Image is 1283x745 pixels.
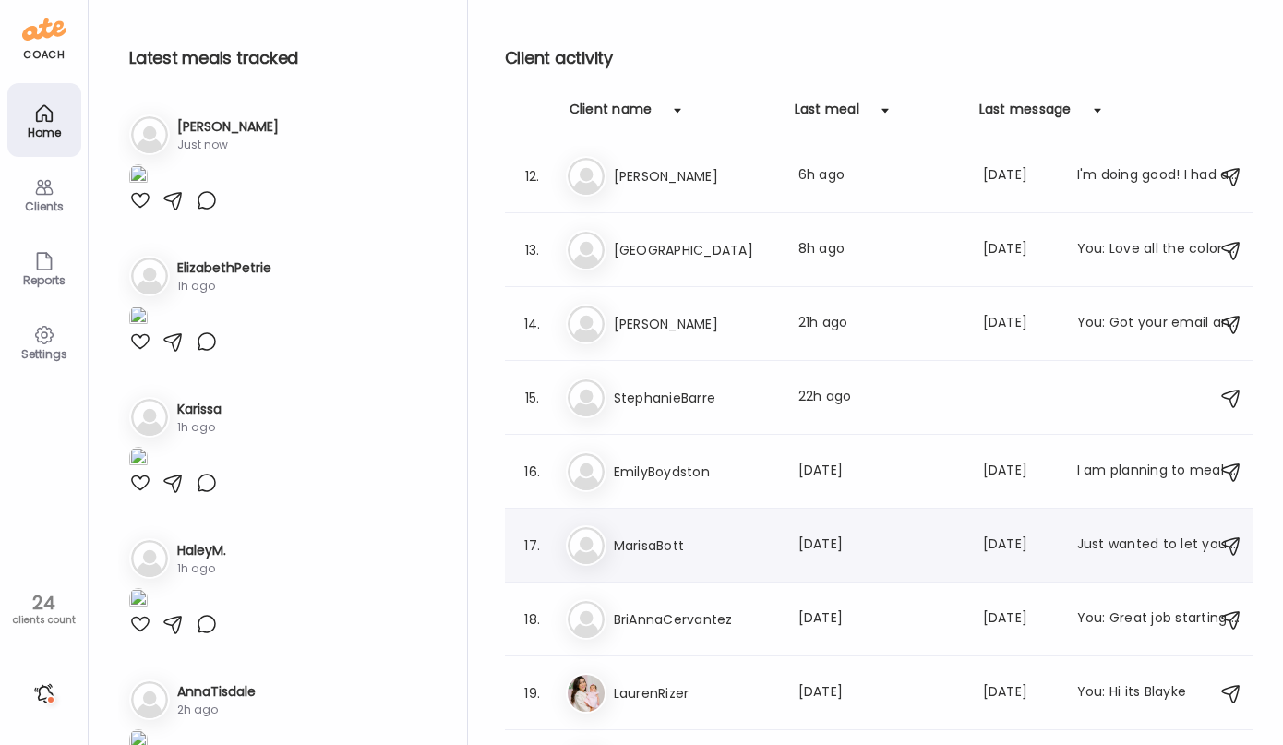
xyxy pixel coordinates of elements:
[1077,165,1240,187] div: I'm doing good! I had a bad day [DATE] but I'm feeling in track [DATE]
[131,540,168,577] img: bg-avatar-default.svg
[798,313,961,335] div: 21h ago
[6,614,81,627] div: clients count
[522,239,544,261] div: 13.
[522,461,544,483] div: 16.
[614,682,776,704] h3: LaurenRizer
[983,313,1055,335] div: [DATE]
[23,47,65,63] div: coach
[568,306,605,342] img: bg-avatar-default.svg
[798,682,961,704] div: [DATE]
[614,239,776,261] h3: [GEOGRAPHIC_DATA]
[522,387,544,409] div: 15.
[129,44,438,72] h2: Latest meals tracked
[177,560,226,577] div: 1h ago
[568,158,605,195] img: bg-avatar-default.svg
[1077,313,1240,335] div: You: Got your email and I am happy to hear that it is going so well. Let's keep up the good work ...
[795,100,859,129] div: Last meal
[22,15,66,44] img: ate
[568,601,605,638] img: bg-avatar-default.svg
[983,535,1055,557] div: [DATE]
[614,461,776,483] h3: EmilyBoydston
[177,702,256,718] div: 2h ago
[614,608,776,631] h3: BriAnnaCervantez
[1077,535,1240,557] div: Just wanted to let you know the recipes so far for this week have been 10/10!
[129,306,148,330] img: images%2FuoYiWjixOgQ8TTFdzvnghxuIVJQ2%2FqXieYBaaoTDeXCdPeYrL%2F5IN5vEDjYkbqayPPzAfh_1080
[1077,682,1240,704] div: You: Hi its Blayke
[177,682,256,702] h3: AnnaTisdale
[177,137,279,153] div: Just now
[11,126,78,138] div: Home
[6,592,81,614] div: 24
[522,682,544,704] div: 19.
[983,461,1055,483] div: [DATE]
[1077,608,1240,631] div: You: Great job starting to log your food!
[177,400,222,419] h3: Karissa
[798,535,961,557] div: [DATE]
[177,541,226,560] h3: HaleyM.
[131,116,168,153] img: bg-avatar-default.svg
[979,100,1072,129] div: Last message
[983,682,1055,704] div: [DATE]
[522,313,544,335] div: 14.
[177,258,271,278] h3: ElizabethPetrie
[570,100,653,129] div: Client name
[983,239,1055,261] div: [DATE]
[131,681,168,718] img: bg-avatar-default.svg
[129,164,148,189] img: images%2Fz17eglOKHsRvr9y7Uz8EgGtDCwB3%2FvVjriKF46JfT3gNSAg4Z%2F8qkhkdMiUDCrZ8qKE6ku_1080
[131,258,168,294] img: bg-avatar-default.svg
[129,447,148,472] img: images%2FaUl2YZnyKlU6aR8NDJptNbXyT982%2FPOWgYklJQ9pQ801ax9oR%2F3o5GbT07QjLoK5GHJg4l_1080
[614,313,776,335] h3: [PERSON_NAME]
[568,675,605,712] img: avatars%2Fs1gqFFyE3weG4SRt33j8CijX2Xf1
[798,387,961,409] div: 22h ago
[798,239,961,261] div: 8h ago
[568,453,605,490] img: bg-avatar-default.svg
[11,348,78,360] div: Settings
[983,608,1055,631] div: [DATE]
[798,461,961,483] div: [DATE]
[131,399,168,436] img: bg-avatar-default.svg
[522,165,544,187] div: 12.
[177,278,271,294] div: 1h ago
[614,387,776,409] h3: StephanieBarre
[505,44,1253,72] h2: Client activity
[614,535,776,557] h3: MarisaBott
[1077,239,1240,261] div: You: Love all the color on your plates!
[983,165,1055,187] div: [DATE]
[522,535,544,557] div: 17.
[129,588,148,613] img: images%2FnqEos4dlPfU1WAEMgzCZDTUbVOs2%2FyChAXnPSRdD6QOdD2yT8%2F00ZMqyAlBhruMGvLE1KW_1080
[614,165,776,187] h3: [PERSON_NAME]
[177,117,279,137] h3: [PERSON_NAME]
[177,419,222,436] div: 1h ago
[11,200,78,212] div: Clients
[1077,461,1240,483] div: I am planning to meal prep some smoothies tonight. Over this horrible week and ready to get back ...
[568,527,605,564] img: bg-avatar-default.svg
[568,232,605,269] img: bg-avatar-default.svg
[798,165,961,187] div: 6h ago
[11,274,78,286] div: Reports
[568,379,605,416] img: bg-avatar-default.svg
[522,608,544,631] div: 18.
[798,608,961,631] div: [DATE]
